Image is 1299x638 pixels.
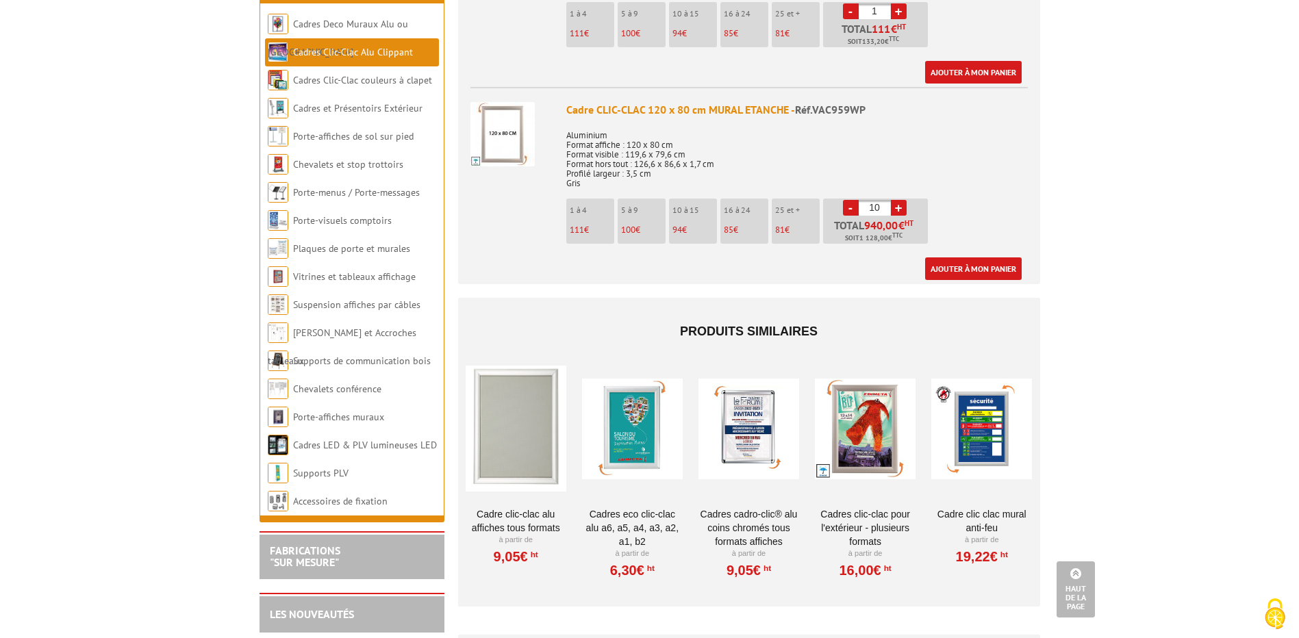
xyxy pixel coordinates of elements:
p: 5 à 9 [621,9,666,18]
span: 94 [672,27,682,39]
a: Porte-visuels comptoirs [293,214,392,227]
p: € [621,29,666,38]
p: Total [827,23,928,47]
img: Cadres Clic-Clac couleurs à clapet [268,70,288,90]
a: Ajouter à mon panier [925,257,1022,280]
p: € [570,29,614,38]
span: 940,00 [864,220,898,231]
p: € [724,29,768,38]
img: Cadres Deco Muraux Alu ou Bois [268,14,288,34]
button: Cookies (fenêtre modale) [1251,591,1299,638]
p: € [775,29,820,38]
sup: HT [528,550,538,559]
span: 81 [775,27,785,39]
sup: HT [761,563,771,573]
span: Produits similaires [680,324,818,338]
p: € [672,225,717,235]
p: € [621,225,666,235]
span: 85 [724,224,733,235]
img: Chevalets et stop trottoirs [268,154,288,175]
a: Cadres Cadro-Clic® Alu coins chromés tous formats affiches [698,507,799,548]
img: Porte-menus / Porte-messages [268,182,288,203]
img: Cadre CLIC-CLAC 120 x 80 cm MURAL ETANCHE [470,102,535,166]
a: Cadres Eco Clic-Clac alu A6, A5, A4, A3, A2, A1, B2 [582,507,683,548]
a: - [843,200,859,216]
a: Cadres Clic-Clac couleurs à clapet [293,74,432,86]
a: 9,05€HT [494,552,538,561]
p: 1 à 4 [570,9,614,18]
sup: HT [644,563,655,573]
a: 19,22€HT [956,552,1008,561]
span: 1 128,00 [859,233,888,244]
span: 111 [570,224,584,235]
a: Cadres Clic-Clac Alu Clippant [293,46,413,58]
img: Porte-affiches de sol sur pied [268,126,288,146]
a: 9,05€HT [727,566,771,574]
img: Chevalets conférence [268,379,288,399]
img: Cookies (fenêtre modale) [1258,597,1292,631]
p: À partir de [582,548,683,559]
sup: HT [998,550,1008,559]
a: Cadre CLIC CLAC Mural ANTI-FEU [931,507,1032,535]
p: 10 à 15 [672,205,717,215]
sup: TTC [892,231,903,239]
p: À partir de [466,535,566,546]
img: Supports PLV [268,463,288,483]
a: LES NOUVEAUTÉS [270,607,354,621]
img: Cadres et Présentoirs Extérieur [268,98,288,118]
img: Cimaises et Accroches tableaux [268,322,288,343]
a: + [891,3,907,19]
span: 100 [621,224,635,235]
a: Cadres et Présentoirs Extérieur [293,102,423,114]
a: Suspension affiches par câbles [293,298,420,311]
a: Haut de la page [1057,561,1095,617]
p: 25 et + [775,9,820,18]
img: Plaques de porte et murales [268,238,288,259]
p: 10 à 15 [672,9,717,18]
p: 5 à 9 [621,205,666,215]
div: Cadre CLIC-CLAC 120 x 80 cm MURAL ETANCHE - [566,102,1028,118]
a: Vitrines et tableaux affichage [293,270,416,283]
span: 111 [570,27,584,39]
sup: HT [897,22,906,31]
a: Chevalets conférence [293,383,381,395]
img: Suspension affiches par câbles [268,294,288,315]
a: 6,30€HT [610,566,655,574]
p: € [570,225,614,235]
span: € [891,23,897,34]
p: À partir de [931,535,1032,546]
img: Vitrines et tableaux affichage [268,266,288,287]
a: Cadres LED & PLV lumineuses LED [293,439,437,451]
span: 85 [724,27,733,39]
p: 16 à 24 [724,205,768,215]
a: Porte-affiches muraux [293,411,384,423]
p: 1 à 4 [570,205,614,215]
a: [PERSON_NAME] et Accroches tableaux [268,327,416,367]
span: 100 [621,27,635,39]
a: Cadres Deco Muraux Alu ou [GEOGRAPHIC_DATA] [268,18,408,58]
span: 111 [872,23,891,34]
p: € [775,225,820,235]
img: Cadres LED & PLV lumineuses LED [268,435,288,455]
a: + [891,200,907,216]
a: Chevalets et stop trottoirs [293,158,403,170]
p: € [672,29,717,38]
a: Porte-affiches de sol sur pied [293,130,414,142]
img: Porte-visuels comptoirs [268,210,288,231]
img: Accessoires de fixation [268,491,288,511]
p: À partir de [698,548,799,559]
span: € [898,220,905,231]
p: À partir de [815,548,916,559]
a: Accessoires de fixation [293,495,388,507]
a: FABRICATIONS"Sur Mesure" [270,544,340,570]
a: - [843,3,859,19]
span: Réf.VAC959WP [795,103,866,116]
a: Cadre Clic-Clac Alu affiches tous formats [466,507,566,535]
span: 94 [672,224,682,235]
a: 16,00€HT [839,566,891,574]
p: 16 à 24 [724,9,768,18]
img: Porte-affiches muraux [268,407,288,427]
a: Supports de communication bois [293,355,431,367]
p: 25 et + [775,205,820,215]
p: Total [827,220,928,244]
